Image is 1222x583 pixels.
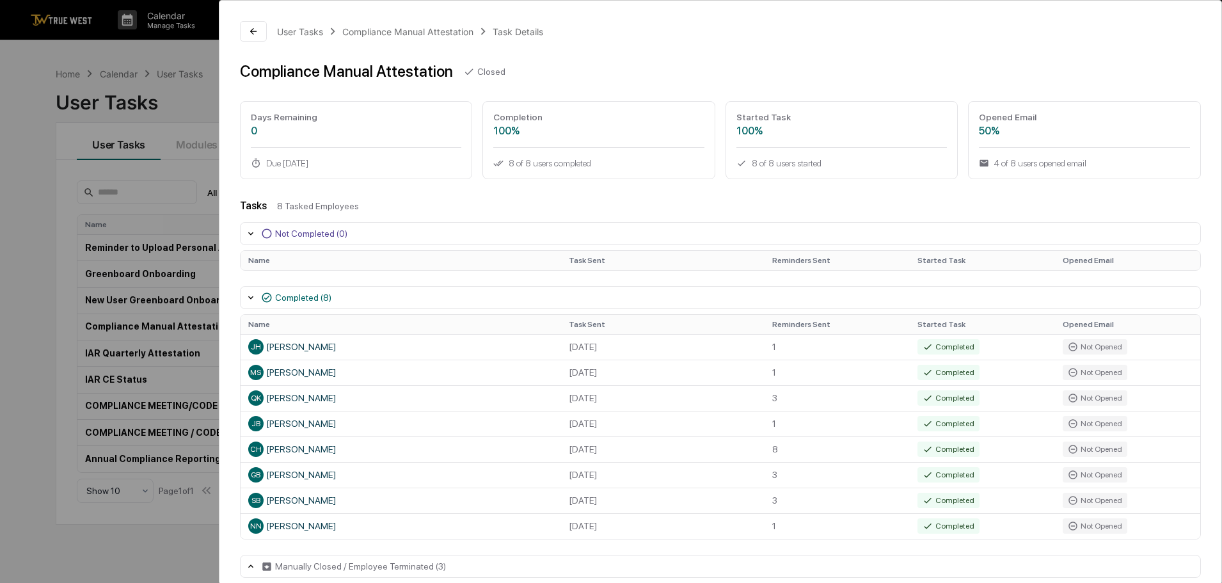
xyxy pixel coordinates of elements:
[917,493,980,508] div: Completed
[241,251,561,270] th: Name
[561,315,765,334] th: Task Sent
[917,390,980,406] div: Completed
[765,411,910,436] td: 1
[765,315,910,334] th: Reminders Sent
[251,342,261,351] span: JH
[561,513,765,539] td: [DATE]
[561,385,765,411] td: [DATE]
[910,251,1055,270] th: Started Task
[493,158,704,168] div: 8 of 8 users completed
[248,365,553,380] div: [PERSON_NAME]
[251,394,261,403] span: QK
[1063,390,1127,406] div: Not Opened
[248,518,553,534] div: [PERSON_NAME]
[493,112,704,122] div: Completion
[979,112,1190,122] div: Opened Email
[1063,365,1127,380] div: Not Opened
[561,436,765,462] td: [DATE]
[736,112,948,122] div: Started Task
[917,365,980,380] div: Completed
[765,334,910,360] td: 1
[561,462,765,488] td: [DATE]
[765,251,910,270] th: Reminders Sent
[1063,339,1127,355] div: Not Opened
[240,62,453,81] div: Compliance Manual Attestation
[493,125,704,137] div: 100%
[248,390,553,406] div: [PERSON_NAME]
[342,26,473,37] div: Compliance Manual Attestation
[251,419,260,428] span: JB
[251,125,462,137] div: 0
[917,442,980,457] div: Completed
[248,339,553,355] div: [PERSON_NAME]
[277,26,323,37] div: User Tasks
[248,467,553,483] div: [PERSON_NAME]
[765,436,910,462] td: 8
[765,462,910,488] td: 3
[561,488,765,513] td: [DATE]
[275,292,331,303] div: Completed (8)
[917,339,980,355] div: Completed
[477,67,505,77] div: Closed
[1055,315,1200,334] th: Opened Email
[251,470,260,479] span: GB
[251,496,260,505] span: SB
[1063,493,1127,508] div: Not Opened
[1063,416,1127,431] div: Not Opened
[241,315,561,334] th: Name
[561,411,765,436] td: [DATE]
[240,200,267,212] div: Tasks
[248,493,553,508] div: [PERSON_NAME]
[917,416,980,431] div: Completed
[1055,251,1200,270] th: Opened Email
[765,385,910,411] td: 3
[275,228,347,239] div: Not Completed (0)
[250,522,262,531] span: NN
[765,513,910,539] td: 1
[275,561,446,571] div: Manually Closed / Employee Terminated (3)
[1063,518,1127,534] div: Not Opened
[248,442,553,457] div: [PERSON_NAME]
[910,315,1055,334] th: Started Task
[561,251,765,270] th: Task Sent
[561,334,765,360] td: [DATE]
[493,26,543,37] div: Task Details
[917,467,980,483] div: Completed
[979,125,1190,137] div: 50%
[1181,541,1216,575] iframe: Open customer support
[277,201,1201,211] div: 8 Tasked Employees
[250,368,261,377] span: MS
[765,488,910,513] td: 3
[561,360,765,385] td: [DATE]
[251,112,462,122] div: Days Remaining
[248,416,553,431] div: [PERSON_NAME]
[736,125,948,137] div: 100%
[250,445,262,454] span: CH
[1063,442,1127,457] div: Not Opened
[251,158,462,168] div: Due [DATE]
[765,360,910,385] td: 1
[736,158,948,168] div: 8 of 8 users started
[917,518,980,534] div: Completed
[1063,467,1127,483] div: Not Opened
[979,158,1190,168] div: 4 of 8 users opened email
